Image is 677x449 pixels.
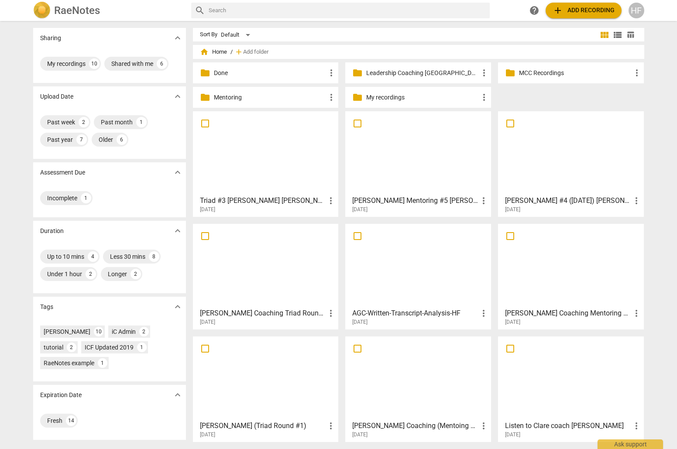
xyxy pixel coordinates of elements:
[196,227,336,326] a: [PERSON_NAME] Coaching Triad Round 2[DATE]
[99,135,113,144] div: Older
[40,168,85,177] p: Assessment Due
[598,439,663,449] div: Ask support
[501,339,641,438] a: Listen to Clare coach [PERSON_NAME][DATE]
[505,195,631,206] h3: Heidi Mentoring #4 (8.4.25) Jennifer Starr
[243,49,268,55] span: Add folder
[200,48,209,56] span: home
[214,69,326,78] p: Done
[631,421,642,431] span: more_vert
[172,226,183,236] span: expand_more
[478,308,489,319] span: more_vert
[47,416,62,425] div: Fresh
[529,5,540,16] span: help
[40,92,73,101] p: Upload Date
[352,68,363,78] span: folder
[88,251,98,262] div: 4
[505,431,520,439] span: [DATE]
[171,300,184,313] button: Show more
[85,343,134,352] div: ICF Updated 2019
[200,48,227,56] span: Home
[326,421,336,431] span: more_vert
[505,206,520,213] span: [DATE]
[200,31,217,38] div: Sort By
[352,206,368,213] span: [DATE]
[624,28,637,41] button: Table view
[200,421,326,431] h3: Heidi Fishbein (Triad Round #1)
[66,415,76,426] div: 14
[348,227,488,326] a: AGC-Written-Transcript-Analysis-HF[DATE]
[200,206,215,213] span: [DATE]
[505,68,515,78] span: folder
[101,118,133,127] div: Past month
[89,58,100,69] div: 10
[631,308,642,319] span: more_vert
[200,308,326,319] h3: Heidi Fishbein Coaching Triad Round 2
[200,195,326,206] h3: Triad #3 Heidi Fishbein Carolyn Owens
[612,30,623,40] span: view_list
[526,3,542,18] a: Help
[598,28,611,41] button: Tile view
[479,92,489,103] span: more_vert
[479,68,489,78] span: more_vert
[54,4,100,17] h2: RaeNotes
[136,117,147,127] div: 1
[172,390,183,400] span: expand_more
[352,308,478,319] h3: AGC-Written-Transcript-Analysis-HF
[196,114,336,213] a: Triad #3 [PERSON_NAME] [PERSON_NAME][DATE]
[214,93,326,102] p: Mentoring
[171,31,184,45] button: Show more
[505,319,520,326] span: [DATE]
[171,388,184,401] button: Show more
[519,69,632,78] p: MCC Recordings
[33,2,184,19] a: LogoRaeNotes
[348,114,488,213] a: [PERSON_NAME] Mentoring #5 [PERSON_NAME][DATE]
[172,33,183,43] span: expand_more
[44,359,94,367] div: RaeNotes example
[326,308,336,319] span: more_vert
[172,167,183,178] span: expand_more
[67,343,76,352] div: 2
[40,34,61,43] p: Sharing
[172,302,183,312] span: expand_more
[86,269,96,279] div: 2
[599,30,610,40] span: view_module
[478,195,489,206] span: more_vert
[200,431,215,439] span: [DATE]
[196,339,336,438] a: [PERSON_NAME] (Triad Round #1)[DATE]
[501,227,641,326] a: [PERSON_NAME] Coaching Mentoring #3[DATE]
[79,117,89,127] div: 2
[632,68,642,78] span: more_vert
[195,5,205,16] span: search
[112,327,136,336] div: iC Admin
[553,5,615,16] span: Add recording
[546,3,622,18] button: Upload
[352,195,478,206] h3: Heidi Fishbein Mentoring #5 Carolyn Owens
[110,252,145,261] div: Less 30 mins
[234,48,243,56] span: add
[137,343,147,352] div: 1
[478,421,489,431] span: more_vert
[348,339,488,438] a: [PERSON_NAME] Coaching (Mentoing #2)[DATE]
[171,166,184,179] button: Show more
[629,3,644,18] button: HF
[200,68,210,78] span: folder
[47,270,82,278] div: Under 1 hour
[631,195,642,206] span: more_vert
[352,92,363,103] span: folder
[626,31,635,39] span: table_chart
[94,327,103,336] div: 10
[209,3,486,17] input: Search
[47,194,77,202] div: Incomplete
[326,92,337,103] span: more_vert
[149,251,159,262] div: 8
[553,5,563,16] span: add
[221,28,253,42] div: Default
[200,319,215,326] span: [DATE]
[366,69,479,78] p: Leadership Coaching Canada
[172,91,183,102] span: expand_more
[171,90,184,103] button: Show more
[108,270,127,278] div: Longer
[111,59,153,68] div: Shared with me
[40,391,82,400] p: Expiration Date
